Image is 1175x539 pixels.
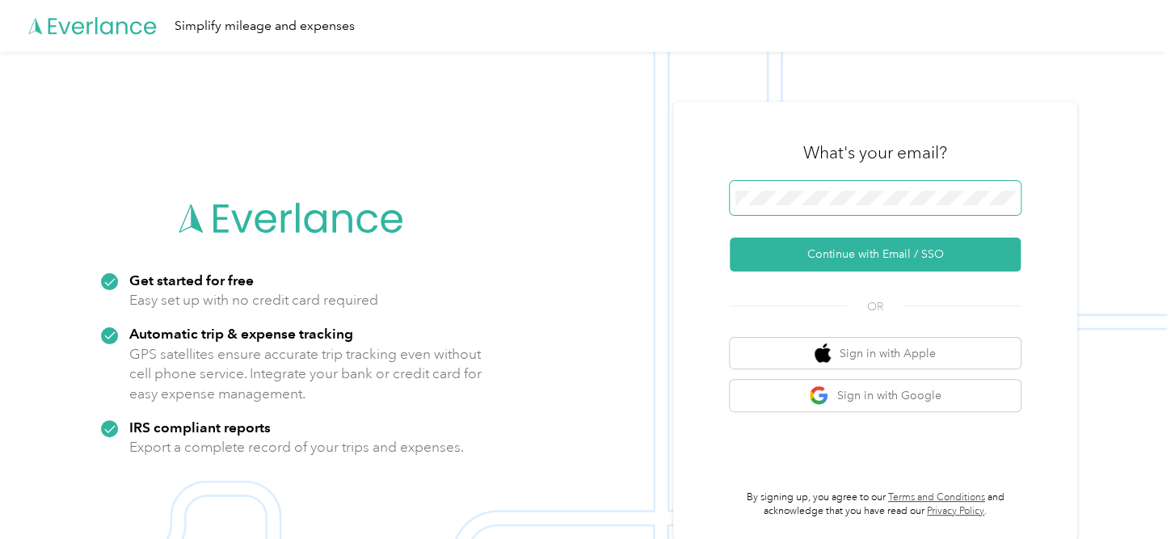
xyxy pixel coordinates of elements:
p: Export a complete record of your trips and expenses. [129,437,464,457]
img: apple logo [815,343,831,364]
h3: What's your email? [803,141,947,164]
p: Easy set up with no credit card required [129,290,378,310]
button: google logoSign in with Google [730,380,1021,411]
a: Terms and Conditions [888,491,985,503]
span: OR [847,298,903,315]
img: google logo [809,385,829,406]
button: apple logoSign in with Apple [730,338,1021,369]
p: GPS satellites ensure accurate trip tracking even without cell phone service. Integrate your bank... [129,344,482,404]
strong: Automatic trip & expense tracking [129,325,353,342]
div: Simplify mileage and expenses [175,16,355,36]
a: Privacy Policy [927,505,984,517]
p: By signing up, you agree to our and acknowledge that you have read our . [730,491,1021,519]
strong: Get started for free [129,272,254,288]
button: Continue with Email / SSO [730,238,1021,272]
strong: IRS compliant reports [129,419,271,436]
